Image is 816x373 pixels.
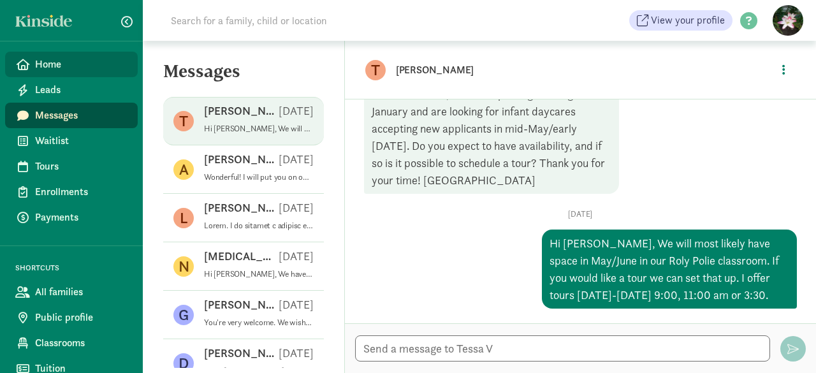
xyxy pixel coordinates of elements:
p: [PERSON_NAME] [204,297,279,312]
p: Lorem. I do sitamet c adipisc elit seddoe te incid utl etd magnaali. Enima mi ven, quisn exe ull ... [204,221,314,231]
iframe: Chat Widget [752,312,816,373]
div: Hi [PERSON_NAME], We will most likely have space in May/June in our Roly Polie classroom. If you ... [542,230,797,309]
figure: T [173,111,194,131]
p: [PERSON_NAME] [396,61,772,79]
span: Waitlist [35,133,127,149]
a: Waitlist [5,128,138,154]
p: Hi [PERSON_NAME], We will most likely have space in May/June in our Roly Polie classroom. If you ... [204,124,314,134]
p: [DATE] [279,346,314,361]
p: [PERSON_NAME] [204,152,279,167]
input: Search for a family, child or location [163,8,521,33]
p: [DATE] [279,152,314,167]
p: [DATE] [364,209,797,219]
a: Payments [5,205,138,230]
figure: N [173,256,194,277]
h5: Messages [143,61,344,92]
span: Classrooms [35,335,127,351]
div: Good afternoon, we are expecting a little girl next January and are looking for infant daycares a... [364,80,619,194]
p: Wonderful! I will put you on our calendar. [204,172,314,182]
a: Home [5,52,138,77]
figure: A [173,159,194,180]
a: Tours [5,154,138,179]
span: Enrollments [35,184,127,200]
a: Enrollments [5,179,138,205]
a: View your profile [629,10,732,31]
figure: G [173,305,194,325]
p: Hi [PERSON_NAME], We have had some changes to our classrooms and have had some space open up in o... [204,269,314,279]
p: [PERSON_NAME] [204,103,279,119]
a: Leads [5,77,138,103]
span: Messages [35,108,127,123]
a: Classrooms [5,330,138,356]
span: Tours [35,159,127,174]
p: [PERSON_NAME] [204,200,279,216]
p: [PERSON_NAME] [204,346,279,361]
p: [MEDICAL_DATA][PERSON_NAME] [204,249,279,264]
span: Home [35,57,127,72]
p: You're very welcome. We wish you the best! If you would like us to remove you from our waitlist p... [204,318,314,328]
a: Public profile [5,305,138,330]
a: All families [5,279,138,305]
p: [DATE] [279,297,314,312]
span: Public profile [35,310,127,325]
figure: T [365,60,386,80]
p: [DATE] [279,249,314,264]
span: Leads [35,82,127,98]
p: [DATE] [279,103,314,119]
figure: L [173,208,194,228]
p: [DATE] [279,200,314,216]
span: All families [35,284,127,300]
a: Messages [5,103,138,128]
span: Payments [35,210,127,225]
span: View your profile [651,13,725,28]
